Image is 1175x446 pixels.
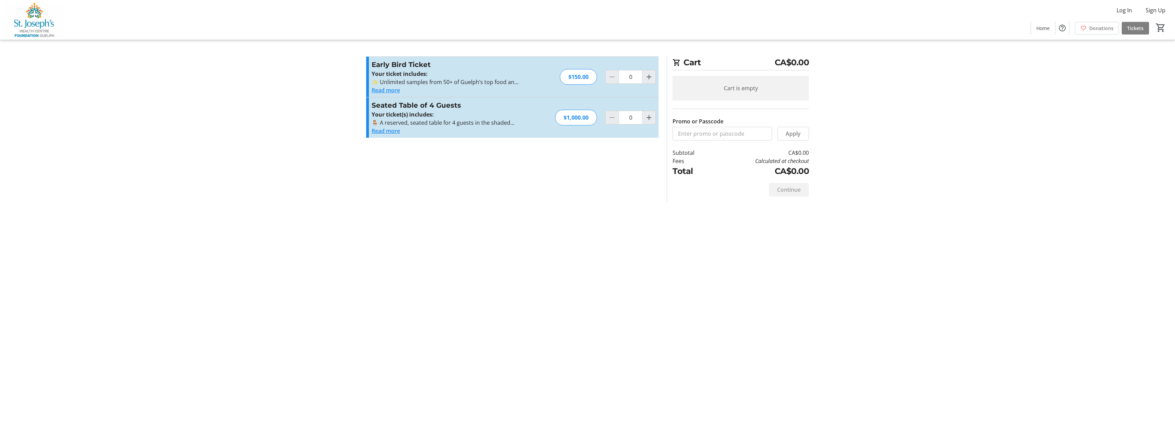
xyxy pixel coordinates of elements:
[560,69,597,85] div: $150.00
[1155,22,1167,34] button: Cart
[673,165,712,177] td: Total
[1146,6,1165,14] span: Sign Up
[775,56,809,69] span: CA$0.00
[1031,22,1055,35] a: Home
[372,100,521,110] h3: Seated Table of 4 Guests
[372,127,400,135] button: Read more
[786,130,801,138] span: Apply
[712,149,809,157] td: CA$0.00
[642,111,655,124] button: Increment by one
[619,111,642,124] input: Seated Table of 4 Guests Quantity
[1111,5,1137,16] button: Log In
[1036,25,1050,32] span: Home
[712,157,809,165] td: Calculated at checkout
[673,76,809,100] div: Cart is empty
[1075,22,1119,35] a: Donations
[1089,25,1114,32] span: Donations
[673,149,712,157] td: Subtotal
[4,3,65,37] img: St. Joseph's Health Centre Foundation Guelph's Logo
[642,70,655,83] button: Increment by one
[619,70,642,84] input: Early Bird Ticket Quantity
[372,119,521,127] p: 🪑 A reserved, seated table for 4 guests in the shaded courtyard
[777,127,809,140] button: Apply
[372,78,521,86] p: ✨ Unlimited samples from 50+ of Guelph’s top food and drink vendors
[1122,22,1149,35] a: Tickets
[372,70,428,78] strong: Your ticket includes:
[1117,6,1132,14] span: Log In
[673,127,772,140] input: Enter promo or passcode
[555,110,597,125] div: $1,000.00
[673,117,723,125] label: Promo or Passcode
[1055,21,1069,35] button: Help
[673,157,712,165] td: Fees
[1127,25,1144,32] span: Tickets
[712,165,809,177] td: CA$0.00
[673,56,809,70] h2: Cart
[1140,5,1171,16] button: Sign Up
[372,59,521,70] h3: Early Bird Ticket
[372,111,434,118] strong: Your ticket(s) includes:
[372,86,400,94] button: Read more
